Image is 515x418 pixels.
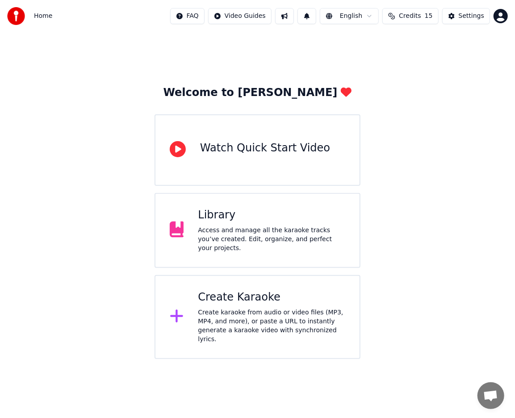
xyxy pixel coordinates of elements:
a: Open chat [477,382,504,409]
div: Settings [459,12,484,21]
div: Watch Quick Start Video [200,141,330,155]
div: Create Karaoke [198,290,345,305]
div: Welcome to [PERSON_NAME] [163,86,352,100]
button: FAQ [170,8,205,24]
img: youka [7,7,25,25]
span: 15 [425,12,433,21]
div: Access and manage all the karaoke tracks you’ve created. Edit, organize, and perfect your projects. [198,226,345,253]
span: Credits [399,12,421,21]
button: Settings [442,8,490,24]
span: Home [34,12,52,21]
div: Create karaoke from audio or video files (MP3, MP4, and more), or paste a URL to instantly genera... [198,308,345,344]
button: Credits15 [382,8,438,24]
nav: breadcrumb [34,12,52,21]
div: Library [198,208,345,222]
button: Video Guides [208,8,272,24]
